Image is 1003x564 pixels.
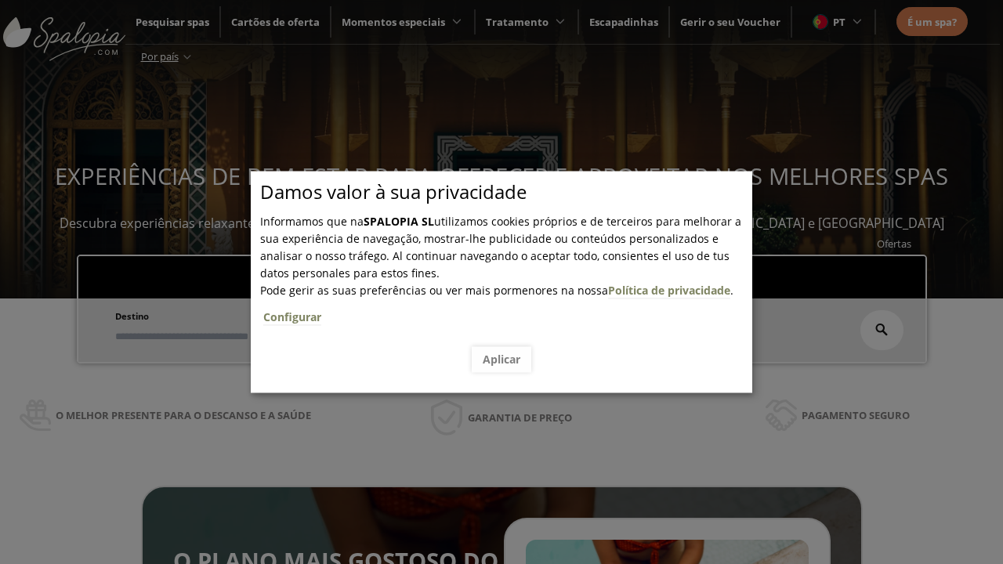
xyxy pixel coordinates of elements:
[260,183,752,201] p: Damos valor à sua privacidade
[260,283,608,298] span: Pode gerir as suas preferências ou ver mais pormenores na nossa
[260,283,752,335] span: .
[263,309,321,325] a: Configurar
[472,346,531,372] button: Aplicar
[364,214,434,229] b: SPALOPIA SL
[608,283,730,298] a: Política de privacidade
[260,214,741,280] span: Informamos que na utilizamos cookies próprios e de terceiros para melhorar a sua experiência de n...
